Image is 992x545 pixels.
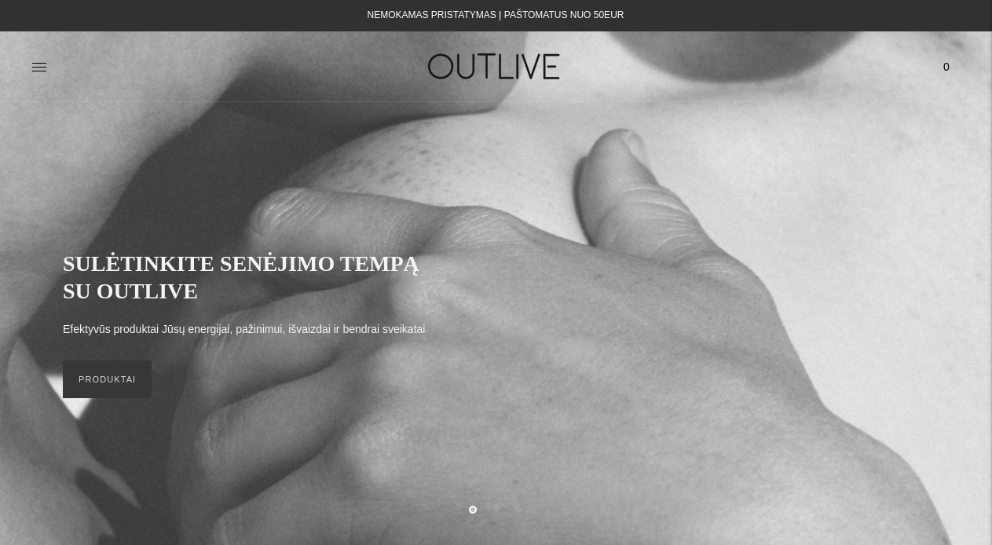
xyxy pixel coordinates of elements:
span: 0 [935,56,957,78]
button: Move carousel to slide 3 [515,504,523,512]
p: Efektyvūs produktai Jūsų energijai, pažinimui, išvaizdai ir bendrai sveikatai [63,320,425,339]
a: PRODUKTAI [63,360,152,398]
button: Move carousel to slide 1 [469,506,477,514]
a: 0 [932,49,961,84]
h2: SULĖTINKITE SENĖJIMO TEMPĄ SU OUTLIVE [63,250,440,305]
img: OUTLIVE [397,39,594,93]
div: NEMOKAMAS PRISTATYMAS Į PAŠTOMATUS NUO 50EUR [368,6,624,25]
button: Move carousel to slide 2 [492,504,500,512]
